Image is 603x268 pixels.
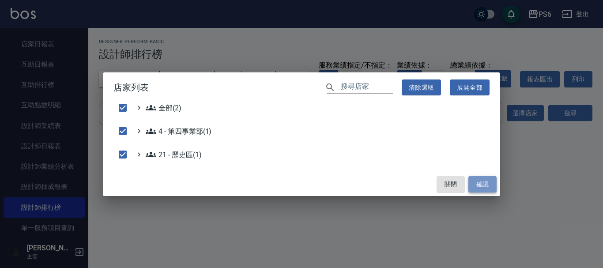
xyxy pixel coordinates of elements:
[341,81,393,94] input: 搜尋店家
[146,102,181,113] span: 全部(2)
[146,126,211,136] span: 4 - 第四事業部(1)
[437,176,465,193] button: 關閉
[146,149,201,160] span: 21 - 歷史區(1)
[103,72,500,103] h2: 店家列表
[450,79,490,96] button: 展開全部
[402,79,441,96] button: 清除選取
[468,176,497,193] button: 確認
